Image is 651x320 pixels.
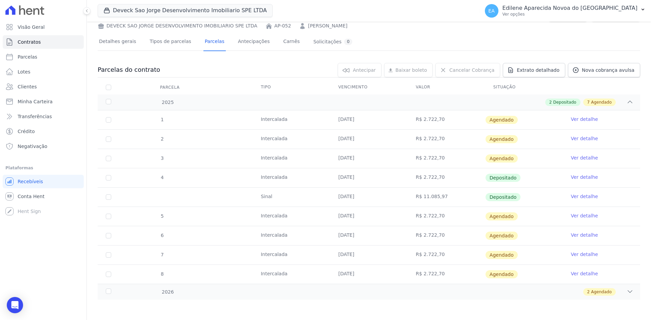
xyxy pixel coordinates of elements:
button: EA Edilene Aparecida Novoa do [GEOGRAPHIC_DATA] Ver opções [479,1,651,20]
div: DEVECK SAO JORGE DESENVOLVIMENTO IMOBILIARIO SPE LTDA [98,22,257,29]
input: Só é possível selecionar pagamentos em aberto [106,194,111,200]
span: Nova cobrança avulsa [582,67,634,73]
span: Agendado [591,289,612,295]
a: Carnês [282,33,301,51]
span: 4 [160,175,164,180]
span: Crédito [18,128,35,135]
span: Lotes [18,68,31,75]
div: Plataformas [5,164,81,172]
a: Minha Carteira [3,95,84,108]
div: Solicitações [313,39,352,45]
td: Intercalada [253,226,330,245]
a: Ver detalhe [571,251,598,258]
span: Negativação [18,143,47,150]
input: default [106,252,111,258]
span: EA [488,8,494,13]
a: Antecipações [237,33,271,51]
span: Visão Geral [18,24,45,30]
td: Intercalada [253,265,330,284]
h3: Parcelas do contrato [98,66,160,74]
td: Intercalada [253,168,330,187]
th: Tipo [253,80,330,94]
input: default [106,156,111,161]
a: Parcelas [3,50,84,64]
th: Vencimento [330,80,408,94]
div: 0 [344,39,352,45]
span: Agendado [486,232,518,240]
input: default [106,233,111,238]
td: R$ 2.722,70 [408,265,485,284]
td: R$ 2.722,70 [408,130,485,149]
input: Só é possível selecionar pagamentos em aberto [106,175,111,180]
td: [DATE] [330,246,408,264]
td: Intercalada [253,149,330,168]
span: Depositado [486,174,521,182]
span: Agendado [486,116,518,124]
td: R$ 2.722,70 [408,168,485,187]
a: Ver detalhe [571,193,598,200]
span: Extrato detalhado [517,67,559,73]
a: Conta Hent [3,190,84,203]
td: R$ 11.085,97 [408,188,485,207]
span: 2 [549,99,552,105]
span: Clientes [18,83,37,90]
div: Parcela [152,81,188,94]
button: Deveck Sao Jorge Desenvolvimento Imobiliario SPE LTDA [98,4,273,17]
a: Ver detalhe [571,116,598,123]
a: Recebíveis [3,175,84,188]
td: [DATE] [330,149,408,168]
span: 5 [160,213,164,219]
a: Extrato detalhado [503,63,565,77]
p: Ver opções [502,12,637,17]
span: 2 [160,136,164,142]
span: 8 [160,271,164,277]
span: Depositado [553,99,576,105]
a: AP-052 [274,22,291,29]
td: R$ 2.722,70 [408,226,485,245]
a: Parcelas [203,33,226,51]
span: Agendado [486,135,518,143]
a: Detalhes gerais [98,33,138,51]
span: 6 [160,233,164,238]
a: Solicitações0 [312,33,354,51]
a: Tipos de parcelas [149,33,193,51]
span: Agendado [486,251,518,259]
span: 7 [160,252,164,257]
input: default [106,136,111,142]
td: [DATE] [330,226,408,245]
td: [DATE] [330,110,408,129]
div: Open Intercom Messenger [7,297,23,313]
span: 1 [160,117,164,122]
td: Sinal [253,188,330,207]
a: Ver detalhe [571,174,598,180]
td: [DATE] [330,188,408,207]
a: Negativação [3,140,84,153]
span: Contratos [18,39,41,45]
a: Nova cobrança avulsa [568,63,640,77]
a: Lotes [3,65,84,79]
span: Agendado [591,99,612,105]
a: Clientes [3,80,84,93]
td: [DATE] [330,168,408,187]
span: Agendado [486,270,518,278]
a: [PERSON_NAME] [308,22,347,29]
td: Intercalada [253,110,330,129]
span: Transferências [18,113,52,120]
td: Intercalada [253,246,330,264]
td: [DATE] [330,130,408,149]
input: default [106,272,111,277]
span: Conta Hent [18,193,44,200]
input: default [106,214,111,219]
a: Visão Geral [3,20,84,34]
td: R$ 2.722,70 [408,110,485,129]
td: Intercalada [253,130,330,149]
td: Intercalada [253,207,330,226]
span: Minha Carteira [18,98,53,105]
td: R$ 2.722,70 [408,149,485,168]
a: Ver detalhe [571,212,598,219]
a: Crédito [3,125,84,138]
a: Ver detalhe [571,154,598,161]
th: Valor [408,80,485,94]
span: 7 [587,99,590,105]
span: Depositado [486,193,521,201]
